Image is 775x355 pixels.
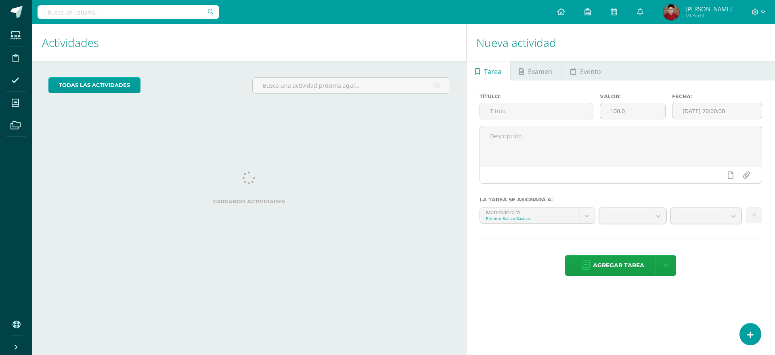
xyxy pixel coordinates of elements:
a: todas las Actividades [48,77,140,93]
label: La tarea se asignará a: [480,197,762,203]
label: Valor: [600,93,666,99]
input: Fecha de entrega [672,103,762,119]
a: Tarea [467,61,510,80]
span: Mi Perfil [685,12,732,19]
div: Primero Básico Básicos [486,216,574,221]
input: Título [480,103,593,119]
a: Matemática 'A'Primero Básico Básicos [480,208,595,223]
input: Busca un usuario... [38,5,219,19]
div: Matemática 'A' [486,208,574,216]
h1: Nueva actividad [476,24,765,61]
span: Examen [528,62,552,81]
label: Título: [480,93,593,99]
span: Agregar tarea [593,256,644,275]
span: Tarea [484,62,501,81]
input: Puntos máximos [600,103,665,119]
a: Examen [511,61,561,80]
input: Busca una actividad próxima aquí... [253,78,449,93]
span: [PERSON_NAME] [685,5,732,13]
span: Evento [580,62,601,81]
a: Evento [561,61,610,80]
h1: Actividades [42,24,457,61]
label: Cargando actividades [48,199,450,205]
label: Fecha: [672,93,762,99]
img: ab2d6c100016afff9ed89ba3528ecf10.png [663,4,679,20]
